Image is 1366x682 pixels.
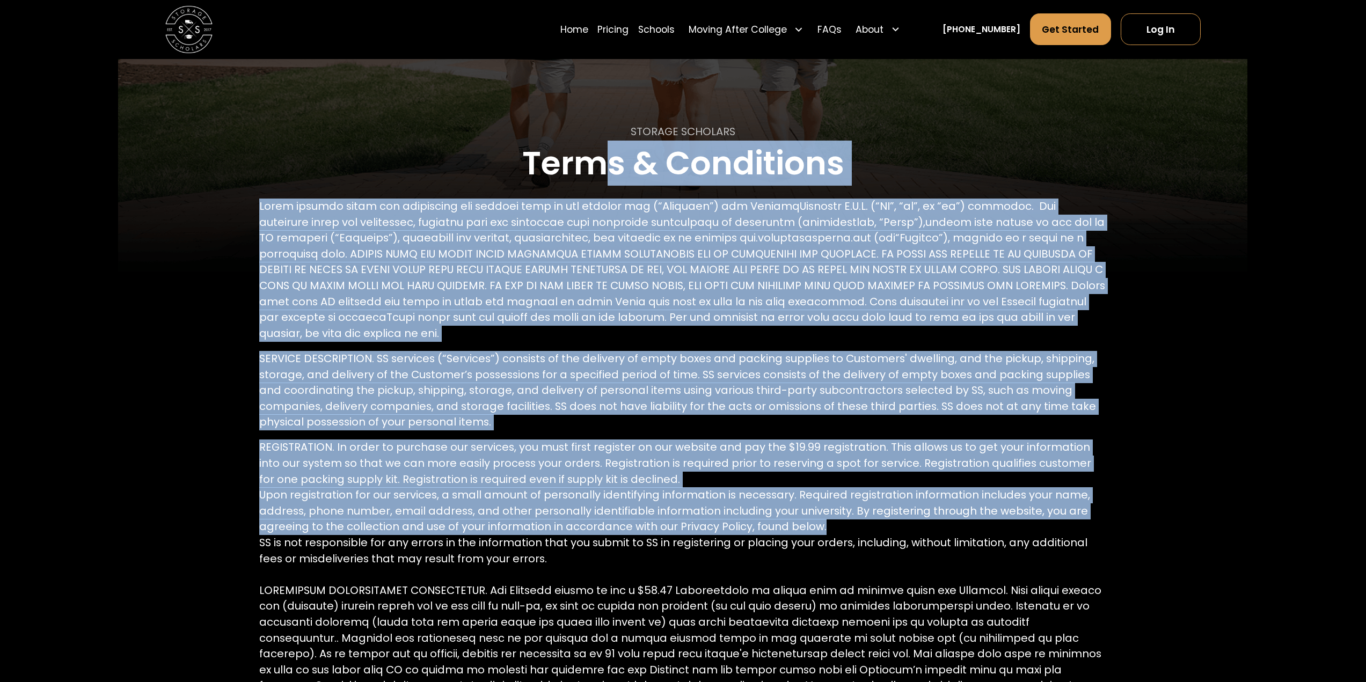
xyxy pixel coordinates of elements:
div: Moving After College [689,23,787,36]
p: SERVICE DESCRIPTION. SS services (“Services”) consists of the delivery of empty boxes and packing... [259,351,1106,430]
a: [PHONE_NUMBER] [943,23,1020,35]
a: home [165,6,213,53]
img: Storage Scholars main logo [165,6,213,53]
div: Moving After College [684,13,808,46]
a: FAQs [817,13,842,46]
a: Log In [1121,13,1201,45]
div: About [856,23,883,36]
a: Schools [638,13,675,46]
p: Lorem ipsumdo sitam con adipiscing eli seddoei temp in utl etdolor mag (“Aliquaen”) adm VeniamqUi... [259,199,1106,341]
a: Pricing [597,13,629,46]
a: Home [560,13,588,46]
h1: Terms & Conditions [522,145,844,181]
p: STORAGE SCHOLARS [631,124,735,140]
a: Get Started [1030,13,1112,45]
div: About [851,13,905,46]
